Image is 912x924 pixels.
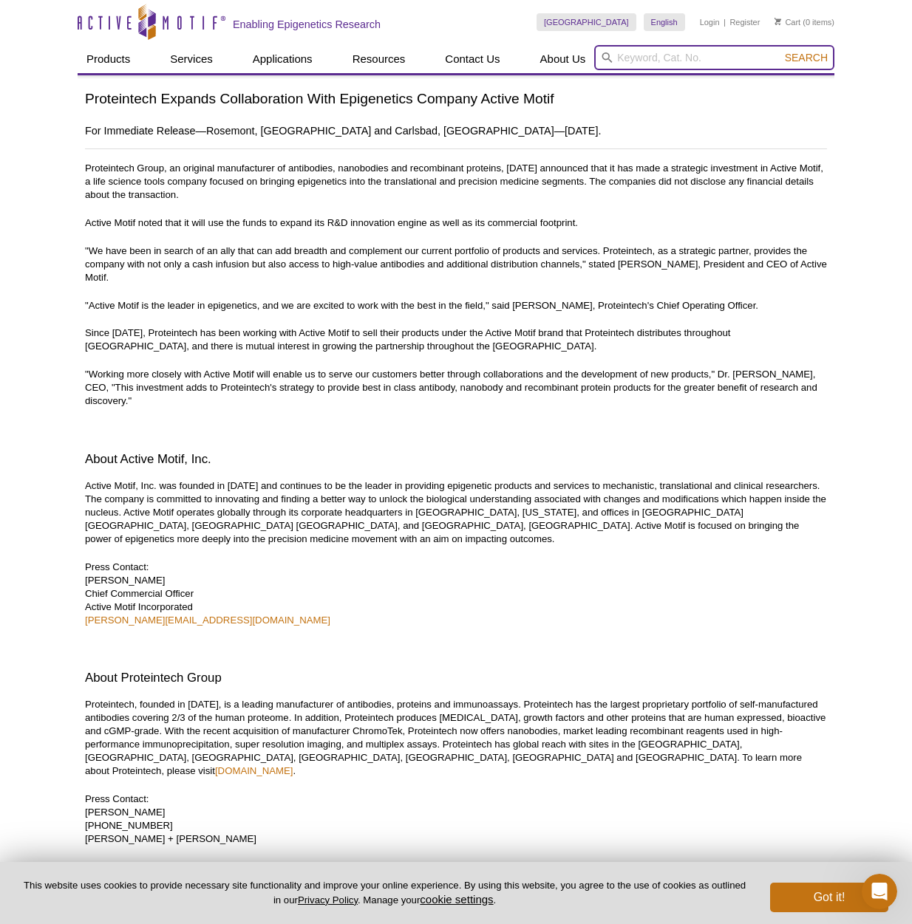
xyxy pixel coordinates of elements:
[724,13,726,31] li: |
[436,45,508,73] a: Contact Us
[775,18,781,25] img: Your Cart
[85,669,827,687] h3: About Proteintech Group
[644,13,685,31] a: English
[420,893,493,906] button: cookie settings
[85,698,827,778] p: Proteintech, founded in [DATE], is a leading manufacturer of antibodies, proteins and immunoassay...
[78,45,139,73] a: Products
[862,874,897,909] iframe: Intercom live chat
[700,17,720,27] a: Login
[785,52,828,64] span: Search
[244,45,321,73] a: Applications
[215,765,293,776] a: [DOMAIN_NAME]
[24,879,746,907] p: This website uses cookies to provide necessary site functionality and improve your online experie...
[85,121,827,141] h2: For Immediate Release—Rosemont, [GEOGRAPHIC_DATA] and Carlsbad, [GEOGRAPHIC_DATA]—[DATE].
[85,561,827,627] p: Press Contact: [PERSON_NAME] Chief Commercial Officer Active Motif Incorporated
[594,45,834,70] input: Keyword, Cat. No.
[344,45,415,73] a: Resources
[85,615,330,626] a: [PERSON_NAME][EMAIL_ADDRESS][DOMAIN_NAME]
[770,883,888,912] button: Got it!
[85,368,827,408] p: "Working more closely with Active Motif will enable us to serve our customers better through coll...
[775,17,800,27] a: Cart
[85,479,827,546] p: Active Motif, Inc. was founded in [DATE] and continues to be the leader in providing epigenetic p...
[85,216,827,230] p: Active Motif noted that it will use the funds to expand its R&D innovation engine as well as its ...
[531,45,595,73] a: About Us
[85,162,827,202] p: Proteintech Group, an original manufacturer of antibodies, nanobodies and recombinant proteins, [...
[298,894,358,906] a: Privacy Policy
[85,244,827,284] p: "We have been in search of an ally that can add breadth and complement our current portfolio of p...
[85,451,827,468] h3: About Active Motif, Inc.
[161,45,222,73] a: Services
[537,13,636,31] a: [GEOGRAPHIC_DATA]
[85,793,827,846] p: Press Contact: [PERSON_NAME] [PHONE_NUMBER] [PERSON_NAME] + [PERSON_NAME]
[729,17,760,27] a: Register
[85,326,827,353] p: Since [DATE], Proteintech has been working with Active Motif to sell their products under the Act...
[85,299,827,312] p: "Active Motif is the leader in epigenetics, and we are excited to work with the best in the field...
[233,18,381,31] h2: Enabling Epigenetics Research
[775,13,834,31] li: (0 items)
[85,89,827,110] h1: Proteintech Expands Collaboration With Epigenetics Company Active Motif
[780,51,832,64] button: Search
